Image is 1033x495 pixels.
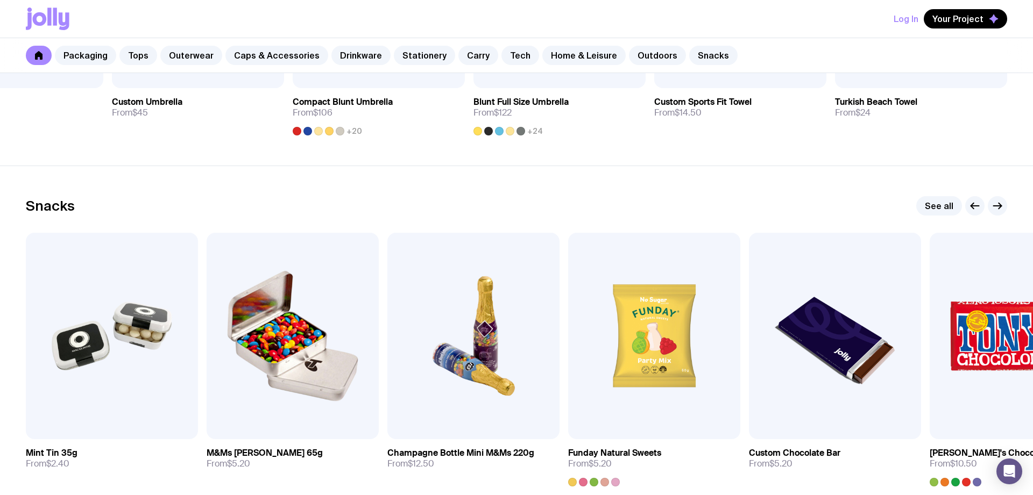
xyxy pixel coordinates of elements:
[408,458,434,469] span: $12.50
[894,9,918,28] button: Log In
[293,107,332,118] span: From
[112,88,284,127] a: Custom UmbrellaFrom$45
[473,107,512,118] span: From
[930,458,977,469] span: From
[835,97,917,107] h3: Turkish Beach Towel
[629,46,686,65] a: Outdoors
[835,88,1007,127] a: Turkish Beach TowelFrom$24
[749,458,793,469] span: From
[689,46,738,65] a: Snacks
[331,46,391,65] a: Drinkware
[207,448,323,458] h3: M&Ms [PERSON_NAME] 65g
[112,97,182,107] h3: Custom Umbrella
[387,458,434,469] span: From
[835,107,871,118] span: From
[924,9,1007,28] button: Your Project
[654,88,826,127] a: Custom Sports Fit TowelFrom$14.50
[26,458,69,469] span: From
[55,46,116,65] a: Packaging
[387,439,560,478] a: Champagne Bottle Mini M&Ms 220gFrom$12.50
[916,196,962,216] a: See all
[749,448,840,458] h3: Custom Chocolate Bar
[542,46,626,65] a: Home & Leisure
[46,458,69,469] span: $2.40
[996,458,1022,484] div: Open Intercom Messenger
[855,107,871,118] span: $24
[473,97,569,107] h3: Blunt Full Size Umbrella
[494,107,512,118] span: $122
[654,97,752,107] h3: Custom Sports Fit Towel
[589,458,612,469] span: $5.20
[568,439,740,486] a: Funday Natural SweetsFrom$5.20
[26,439,198,478] a: Mint Tin 35gFrom$2.40
[293,97,393,107] h3: Compact Blunt Umbrella
[207,458,250,469] span: From
[26,448,77,458] h3: Mint Tin 35g
[932,13,984,24] span: Your Project
[207,439,379,478] a: M&Ms [PERSON_NAME] 65gFrom$5.20
[568,458,612,469] span: From
[387,448,534,458] h3: Champagne Bottle Mini M&Ms 220g
[313,107,332,118] span: $106
[501,46,539,65] a: Tech
[675,107,702,118] span: $14.50
[112,107,148,118] span: From
[227,458,250,469] span: $5.20
[132,107,148,118] span: $45
[458,46,498,65] a: Carry
[568,448,661,458] h3: Funday Natural Sweets
[749,439,921,478] a: Custom Chocolate BarFrom$5.20
[293,88,465,135] a: Compact Blunt UmbrellaFrom$106+20
[119,46,157,65] a: Tops
[394,46,455,65] a: Stationery
[769,458,793,469] span: $5.20
[160,46,222,65] a: Outerwear
[225,46,328,65] a: Caps & Accessories
[26,198,75,214] h2: Snacks
[527,127,543,135] span: +24
[950,458,977,469] span: $10.50
[346,127,362,135] span: +20
[473,88,646,135] a: Blunt Full Size UmbrellaFrom$122+24
[654,107,702,118] span: From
